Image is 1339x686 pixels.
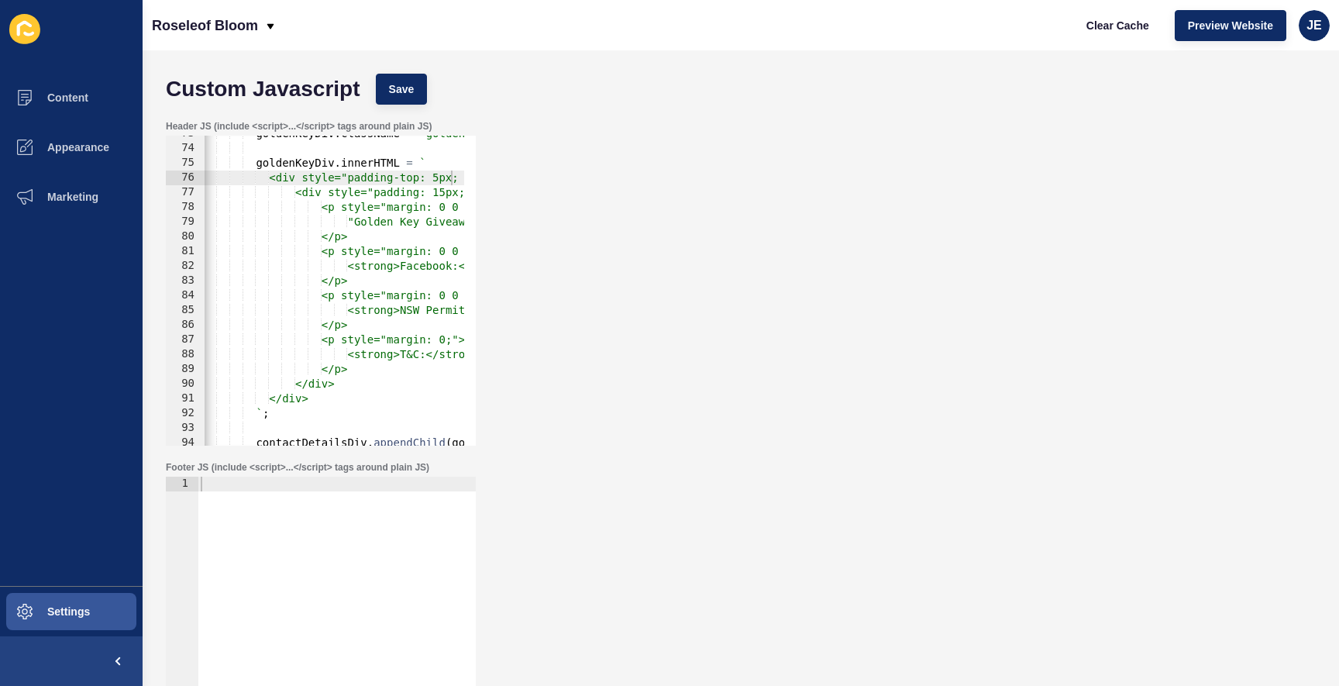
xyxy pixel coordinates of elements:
[1086,18,1149,33] span: Clear Cache
[166,421,205,436] div: 93
[166,436,205,450] div: 94
[166,477,198,491] div: 1
[1073,10,1162,41] button: Clear Cache
[1175,10,1286,41] button: Preview Website
[376,74,428,105] button: Save
[166,333,205,347] div: 87
[166,259,205,274] div: 82
[166,244,205,259] div: 81
[1306,18,1322,33] span: JE
[166,318,205,333] div: 86
[166,141,205,156] div: 74
[166,229,205,244] div: 80
[166,81,360,97] h1: Custom Javascript
[166,274,205,288] div: 83
[166,406,205,421] div: 92
[166,288,205,303] div: 84
[166,171,205,185] div: 76
[166,215,205,229] div: 79
[166,185,205,200] div: 77
[166,377,205,391] div: 90
[166,120,432,133] label: Header JS (include <script>...</script> tags around plain JS)
[166,200,205,215] div: 78
[166,391,205,406] div: 91
[389,81,415,97] span: Save
[166,303,205,318] div: 85
[166,461,429,474] label: Footer JS (include <script>...</script> tags around plain JS)
[166,362,205,377] div: 89
[152,6,258,45] p: Roseleof Bloom
[166,156,205,171] div: 75
[1188,18,1273,33] span: Preview Website
[166,347,205,362] div: 88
